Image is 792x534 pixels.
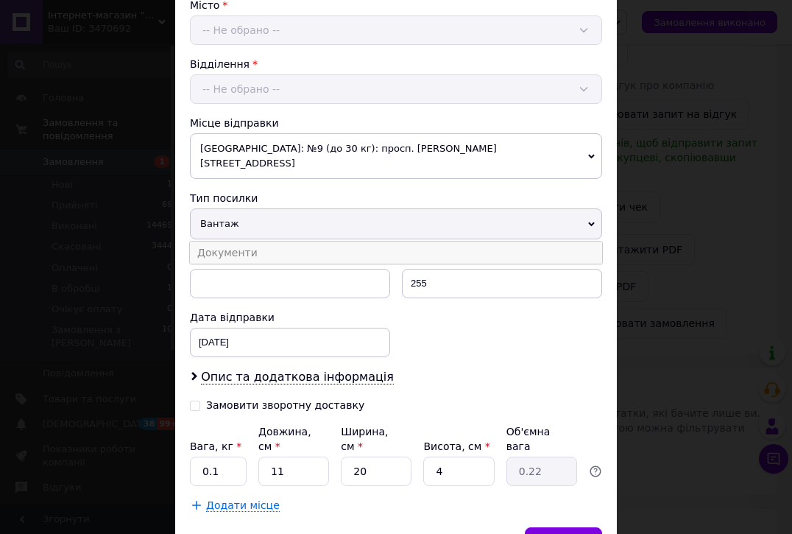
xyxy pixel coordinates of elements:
div: Об'ємна вага [506,424,577,454]
div: Замовити зворотну доставку [206,399,364,412]
span: Місце відправки [190,117,279,129]
span: Додати місце [206,499,280,512]
span: Тип посилки [190,192,258,204]
span: Вантаж [190,208,602,239]
div: Дата відправки [190,310,390,325]
label: Ширина, см [341,426,388,452]
li: Документи [190,242,602,264]
span: Опис та додаткова інформація [201,370,394,384]
div: Відділення [190,57,602,71]
label: Вага, кг [190,440,241,452]
label: Довжина, см [258,426,311,452]
label: Висота, см [423,440,489,452]
span: [GEOGRAPHIC_DATA]: №9 (до 30 кг): просп. [PERSON_NAME][STREET_ADDRESS] [190,133,602,179]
